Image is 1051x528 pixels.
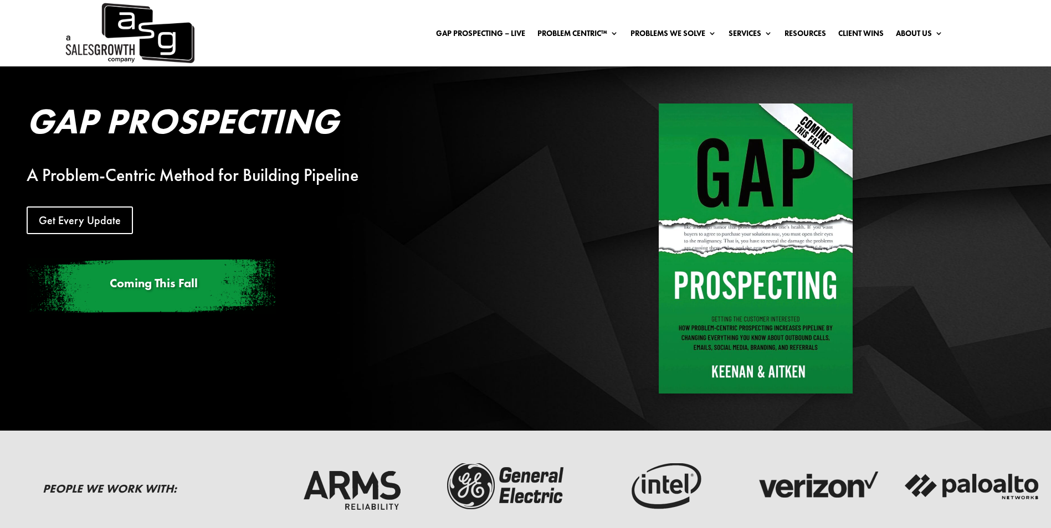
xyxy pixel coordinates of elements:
[27,206,133,234] a: Get Every Update
[785,29,826,42] a: Resources
[537,29,618,42] a: Problem Centric™
[438,458,576,514] img: ge-logo-dark
[593,458,731,514] img: intel-logo-dark
[729,29,772,42] a: Services
[110,275,198,291] span: Coming This Fall
[838,29,884,42] a: Client Wins
[659,103,853,394] img: Gap Prospecting - Coming This Fall
[748,458,886,514] img: verizon-logo-dark
[283,458,421,514] img: arms-reliability-logo-dark
[896,29,943,42] a: About Us
[27,103,543,144] h2: Gap Prospecting
[903,458,1042,514] img: palato-networks-logo-dark
[27,169,543,182] div: A Problem-Centric Method for Building Pipeline
[436,29,525,42] a: Gap Prospecting – LIVE
[630,29,716,42] a: Problems We Solve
